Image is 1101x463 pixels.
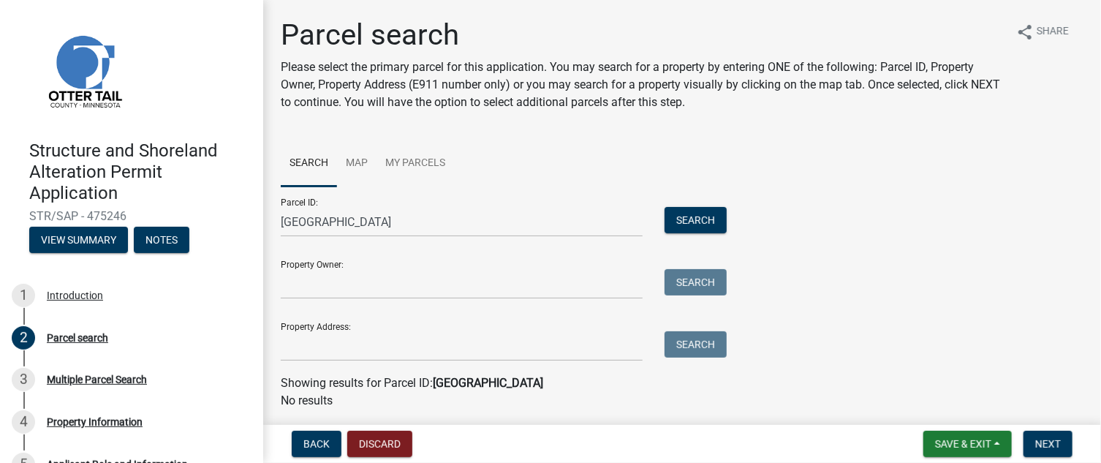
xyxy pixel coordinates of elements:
[433,376,543,390] strong: [GEOGRAPHIC_DATA]
[665,331,727,358] button: Search
[12,368,35,391] div: 3
[47,374,147,385] div: Multiple Parcel Search
[281,140,337,187] a: Search
[47,290,103,301] div: Introduction
[281,18,1004,53] h1: Parcel search
[337,140,377,187] a: Map
[935,438,991,450] span: Save & Exit
[1037,23,1069,41] span: Share
[29,140,251,203] h4: Structure and Shoreland Alteration Permit Application
[47,417,143,427] div: Property Information
[12,410,35,434] div: 4
[47,333,108,343] div: Parcel search
[1035,438,1061,450] span: Next
[347,431,412,457] button: Discard
[281,374,1083,392] div: Showing results for Parcel ID:
[12,284,35,307] div: 1
[665,207,727,233] button: Search
[303,438,330,450] span: Back
[134,236,189,247] wm-modal-confirm: Notes
[29,236,128,247] wm-modal-confirm: Summary
[134,227,189,253] button: Notes
[29,15,139,125] img: Otter Tail County, Minnesota
[12,326,35,350] div: 2
[377,140,454,187] a: My Parcels
[29,227,128,253] button: View Summary
[1004,18,1081,46] button: shareShare
[1016,23,1034,41] i: share
[292,431,341,457] button: Back
[665,269,727,296] button: Search
[923,431,1012,457] button: Save & Exit
[281,392,1083,410] p: No results
[1024,431,1072,457] button: Next
[281,59,1004,111] p: Please select the primary parcel for this application. You may search for a property by entering ...
[29,209,234,223] span: STR/SAP - 475246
